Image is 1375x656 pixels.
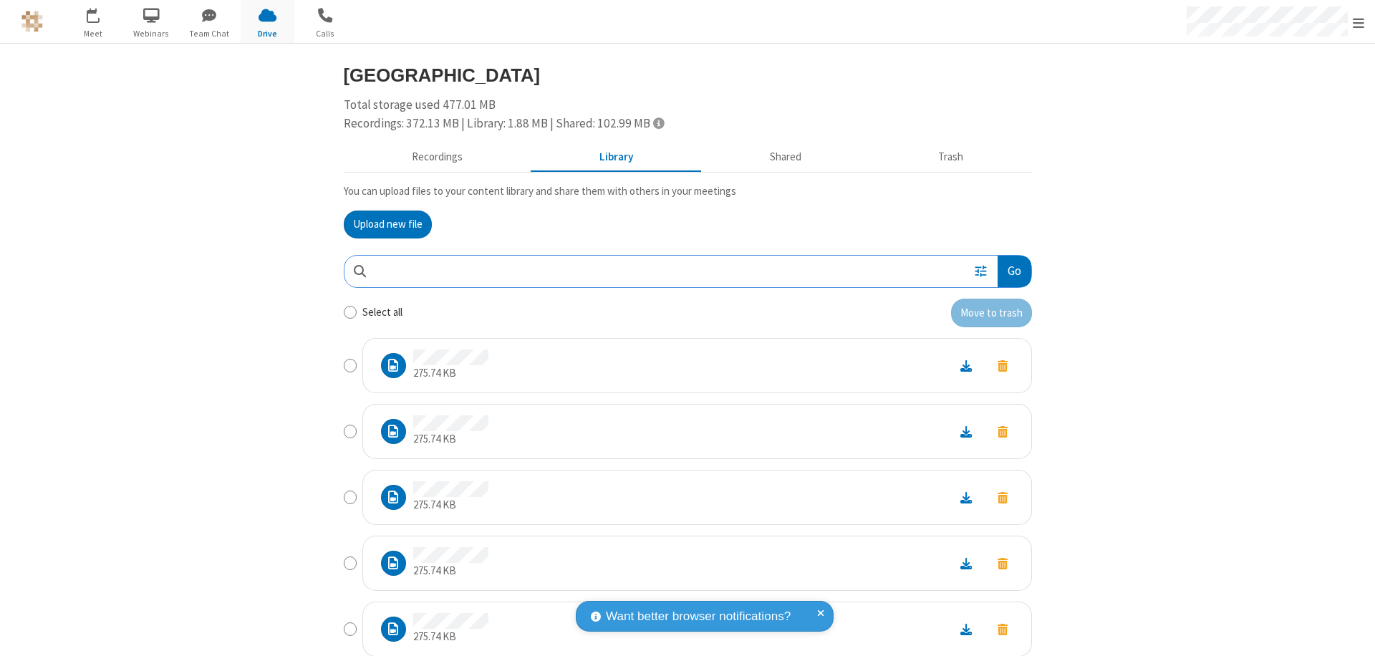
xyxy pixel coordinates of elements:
[241,27,294,40] span: Drive
[413,629,488,645] p: 275.74 KB
[998,256,1031,288] button: Go
[947,489,985,506] a: Download file
[413,497,488,513] p: 275.74 KB
[67,27,120,40] span: Meet
[344,96,1032,132] div: Total storage used 477.01 MB
[344,183,1032,200] p: You can upload files to your content library and share them with others in your meetings
[985,356,1021,375] button: Move to trash
[1339,619,1364,646] iframe: Chat
[413,365,488,382] p: 275.74 KB
[344,65,1032,85] h3: [GEOGRAPHIC_DATA]
[985,554,1021,573] button: Move to trash
[951,299,1032,327] button: Move to trash
[125,27,178,40] span: Webinars
[985,422,1021,441] button: Move to trash
[362,304,402,321] label: Select all
[299,27,352,40] span: Calls
[947,621,985,637] a: Download file
[344,115,1032,133] div: Recordings: 372.13 MB | Library: 1.88 MB | Shared: 102.99 MB
[985,619,1021,639] button: Move to trash
[947,357,985,374] a: Download file
[702,144,870,171] button: Shared during meetings
[413,563,488,579] p: 275.74 KB
[97,8,106,19] div: 1
[344,144,531,171] button: Recorded meetings
[606,607,791,626] span: Want better browser notifications?
[531,144,702,171] button: Content library
[653,117,664,129] span: Totals displayed include files that have been moved to the trash.
[21,11,43,32] img: QA Selenium DO NOT DELETE OR CHANGE
[870,144,1032,171] button: Trash
[183,27,236,40] span: Team Chat
[947,423,985,440] a: Download file
[344,211,432,239] button: Upload new file
[985,488,1021,507] button: Move to trash
[947,555,985,571] a: Download file
[413,431,488,448] p: 275.74 KB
